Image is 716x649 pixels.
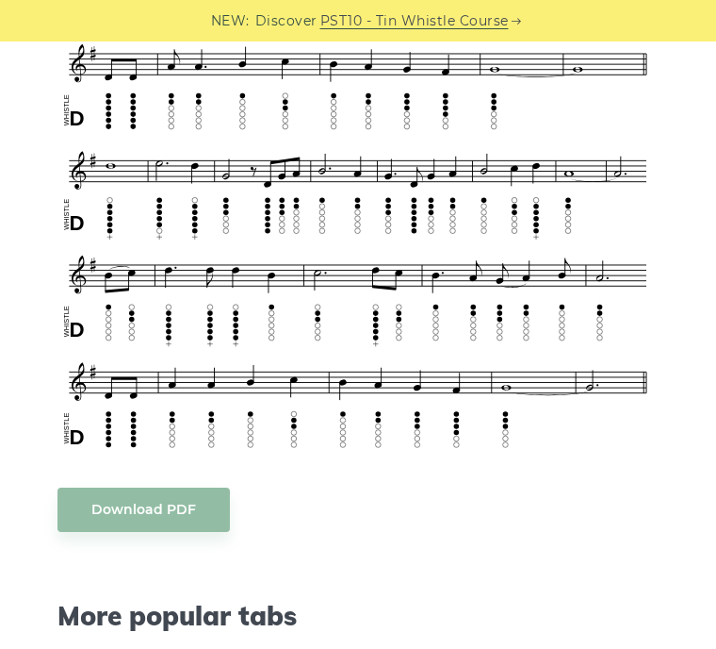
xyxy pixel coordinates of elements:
a: PST10 - Tin Whistle Course [320,10,509,32]
span: Discover [255,10,317,32]
span: More popular tabs [57,600,659,632]
span: NEW: [211,10,250,32]
a: Download PDF [57,488,230,532]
